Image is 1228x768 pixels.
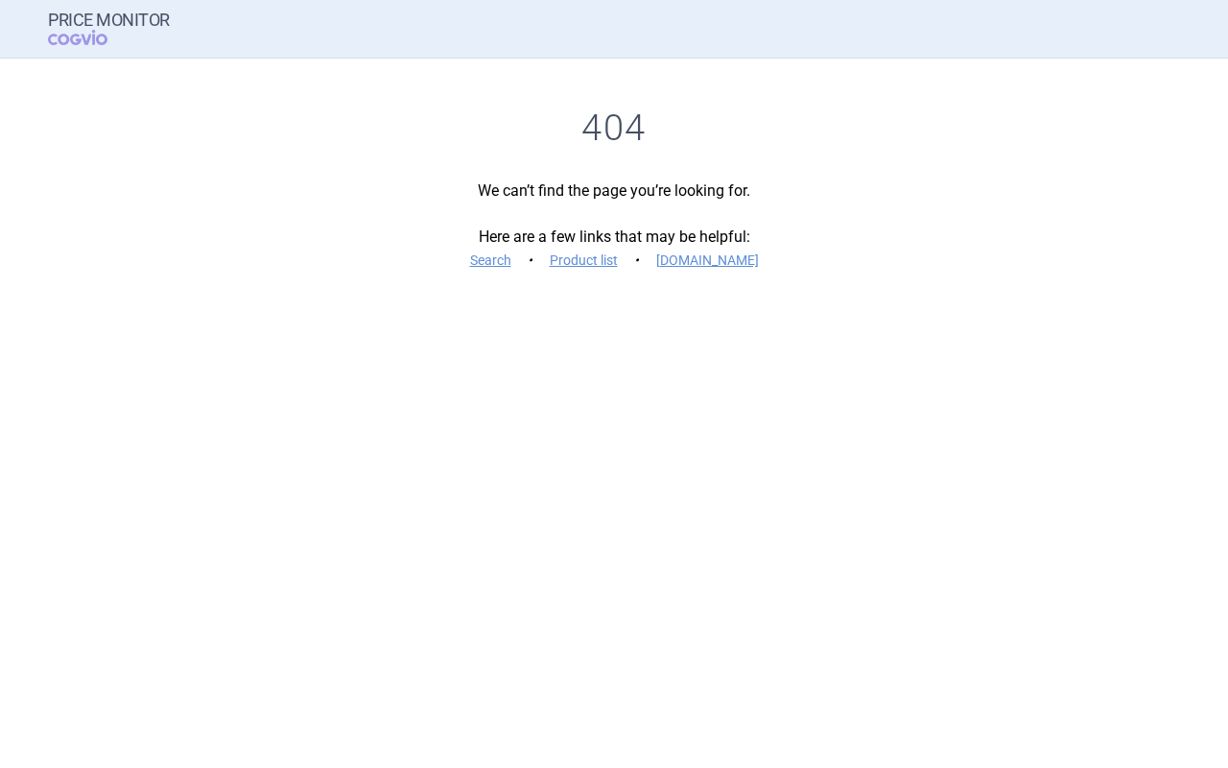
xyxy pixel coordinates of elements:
span: COGVIO [48,30,134,45]
h1: 404 [48,107,1180,151]
strong: Price Monitor [48,11,170,30]
p: We can’t find the page you’re looking for. Here are a few links that may be helpful: [48,180,1180,272]
a: Search [470,253,511,267]
i: • [521,251,540,270]
a: [DOMAIN_NAME] [656,253,759,267]
a: Product list [550,253,618,267]
i: • [627,251,647,270]
a: Price MonitorCOGVIO [48,11,170,47]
